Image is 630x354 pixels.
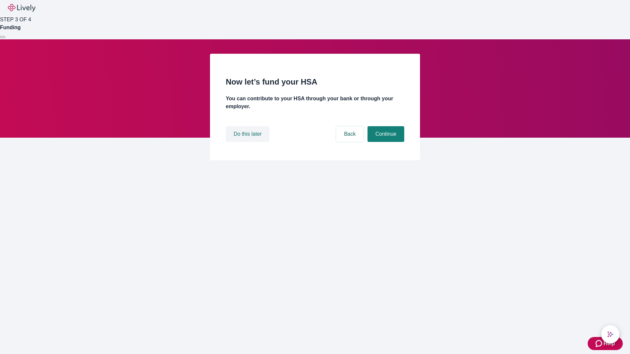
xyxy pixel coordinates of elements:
h4: You can contribute to your HSA through your bank or through your employer. [226,95,404,110]
button: Back [336,126,364,142]
svg: Zendesk support icon [596,340,603,347]
span: Help [603,340,615,347]
svg: Lively AI Assistant [607,331,614,338]
button: Zendesk support iconHelp [588,337,623,350]
button: Do this later [226,126,269,142]
button: Continue [367,126,404,142]
h2: Now let’s fund your HSA [226,76,404,88]
button: chat [601,325,619,344]
img: Lively [8,4,35,12]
